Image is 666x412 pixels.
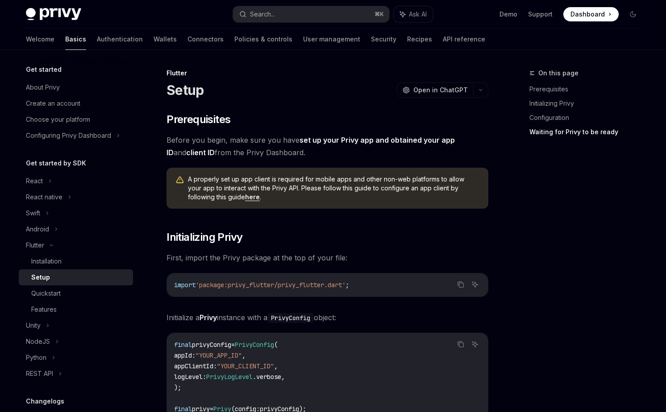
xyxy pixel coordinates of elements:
[187,29,224,50] a: Connectors
[371,29,396,50] a: Security
[19,253,133,269] a: Installation
[26,64,62,75] h5: Get started
[174,281,196,289] span: import
[26,224,49,235] div: Android
[231,341,235,349] span: =
[26,240,44,251] div: Flutter
[455,279,466,290] button: Copy the contents from the code block
[26,114,90,125] div: Choose your platform
[528,10,553,19] a: Support
[186,148,215,157] a: client ID
[397,82,473,98] button: Open in ChatGPT
[26,192,62,202] div: React native
[250,9,275,20] div: Search...
[253,373,285,381] span: .verbose,
[166,82,204,98] h1: Setup
[26,396,64,407] h5: Changelogs
[499,10,517,19] a: Demo
[26,130,111,141] div: Configuring Privy Dashboard
[19,111,133,128] a: Choose your platform
[26,29,54,50] a: Welcome
[154,29,177,50] a: Wallets
[563,7,619,21] a: Dashboard
[166,136,455,157] a: set up your Privy app and obtained your app ID
[245,193,260,201] a: here
[166,112,230,127] span: Prerequisites
[26,158,86,169] h5: Get started by SDK
[26,368,53,379] div: REST API
[529,96,647,111] a: Initializing Privy
[529,82,647,96] a: Prerequisites
[175,176,184,185] svg: Warning
[213,362,217,370] span: :
[26,176,43,186] div: React
[206,373,253,381] span: PrivyLogLevel
[26,8,81,21] img: dark logo
[19,95,133,111] a: Create an account
[196,281,345,289] span: 'package:privy_flutter/privy_flutter.dart'
[174,351,192,359] span: appId
[19,285,133,301] a: Quickstart
[31,304,57,315] div: Features
[303,29,360,50] a: User management
[200,313,217,322] strong: Privy
[26,336,50,347] div: NodeJS
[19,269,133,285] a: Setup
[26,320,41,331] div: Unity
[166,69,488,78] div: Flutter
[97,29,143,50] a: Authentication
[409,10,427,19] span: Ask AI
[31,256,62,267] div: Installation
[26,352,46,363] div: Python
[394,6,433,22] button: Ask AI
[626,7,640,21] button: Toggle dark mode
[529,125,647,139] a: Waiting for Privy to be ready
[203,373,206,381] span: :
[529,111,647,125] a: Configuration
[570,10,605,19] span: Dashboard
[234,29,292,50] a: Policies & controls
[192,341,231,349] span: privyConfig
[31,288,61,299] div: Quickstart
[19,301,133,317] a: Features
[413,86,468,95] span: Open in ChatGPT
[166,311,488,324] span: Initialize a instance with a object:
[217,362,274,370] span: "YOUR_CLIENT_ID"
[469,279,481,290] button: Ask AI
[375,11,384,18] span: ⌘ K
[267,313,314,323] code: PrivyConfig
[188,175,479,202] span: A properly set up app client is required for mobile apps and other non-web platforms to allow you...
[407,29,432,50] a: Recipes
[455,338,466,350] button: Copy the contents from the code block
[538,68,579,78] span: On this page
[196,351,242,359] span: "YOUR_APP_ID"
[166,230,242,244] span: Initializing Privy
[174,373,203,381] span: logLevel
[274,341,278,349] span: (
[469,338,481,350] button: Ask AI
[19,79,133,95] a: About Privy
[345,281,349,289] span: ;
[174,341,192,349] span: final
[166,251,488,264] span: First, import the Privy package at the top of your file:
[65,29,86,50] a: Basics
[174,383,181,391] span: );
[242,351,246,359] span: ,
[274,362,278,370] span: ,
[166,134,488,159] span: Before you begin, make sure you have and from the Privy Dashboard.
[26,98,80,109] div: Create an account
[26,82,60,93] div: About Privy
[192,351,196,359] span: :
[174,362,213,370] span: appClientId
[31,272,50,283] div: Setup
[233,6,389,22] button: Search...⌘K
[443,29,485,50] a: API reference
[235,341,274,349] span: PrivyConfig
[26,208,40,218] div: Swift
